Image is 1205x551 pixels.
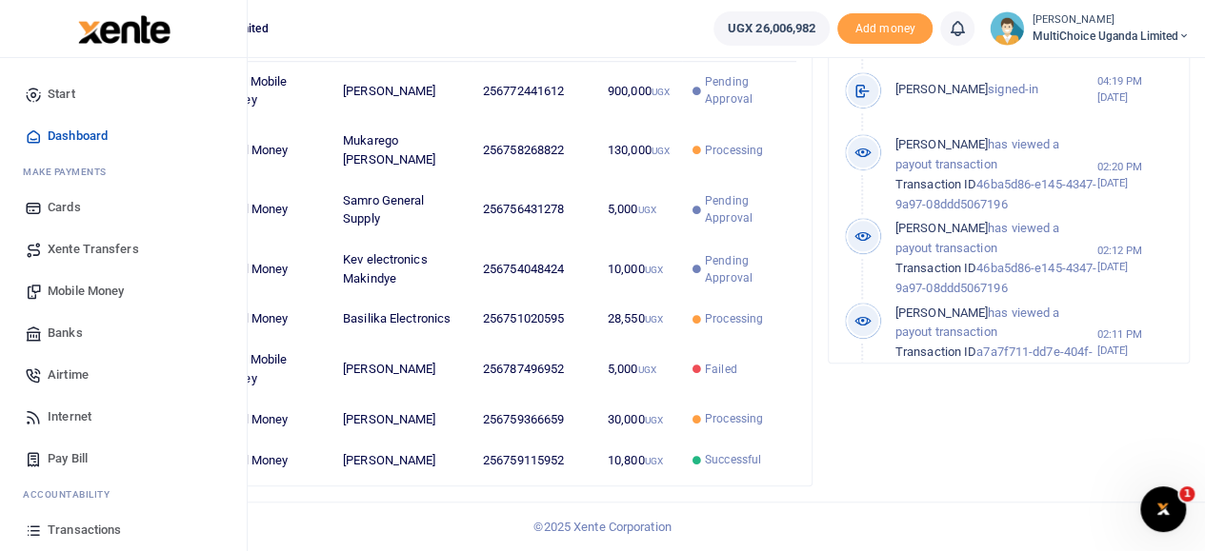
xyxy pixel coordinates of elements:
[1032,28,1190,45] span: MultiChoice Uganda Limited
[15,228,231,270] a: Xente Transfers
[15,157,231,187] li: M
[597,399,682,440] td: 30,000
[895,305,988,320] span: [PERSON_NAME]
[210,62,332,121] td: MTN Mobile Money
[705,361,737,378] span: Failed
[706,11,837,46] li: Wallet ballance
[15,354,231,396] a: Airtime
[472,240,597,299] td: 256754048424
[15,270,231,312] a: Mobile Money
[705,192,786,226] span: Pending Approval
[705,252,786,286] span: Pending Approval
[472,180,597,239] td: 256756431278
[48,198,81,217] span: Cards
[713,11,830,46] a: UGX 26,006,982
[15,480,231,509] li: Ac
[705,410,763,427] span: Processing
[472,121,597,180] td: 256758268822
[597,62,682,121] td: 900,000
[597,340,682,399] td: 5,000
[837,13,933,45] li: Toup your wallet
[728,19,815,38] span: UGX 26,006,982
[48,85,75,104] span: Start
[1096,159,1174,191] small: 02:20 PM [DATE]
[597,440,682,480] td: 10,800
[645,265,663,275] small: UGX
[652,87,670,97] small: UGX
[472,340,597,399] td: 256787496952
[37,487,110,502] span: countability
[895,261,976,275] span: Transaction ID
[15,509,231,551] a: Transactions
[15,73,231,115] a: Start
[48,449,88,468] span: Pay Bill
[332,399,472,440] td: [PERSON_NAME]
[332,340,472,399] td: [PERSON_NAME]
[645,314,663,325] small: UGX
[48,365,89,384] span: Airtime
[210,440,332,480] td: Airtel Money
[895,137,988,151] span: [PERSON_NAME]
[332,180,472,239] td: Samro General Supply
[210,399,332,440] td: Airtel Money
[48,521,121,540] span: Transactions
[1096,73,1174,106] small: 04:19 PM [DATE]
[332,299,472,340] td: Basilika Electronics
[210,340,332,399] td: MTN Mobile Money
[48,127,108,146] span: Dashboard
[332,240,472,299] td: Kev electronics Makindye
[895,344,976,359] span: Transaction ID
[78,15,171,44] img: logo-large
[210,121,332,180] td: Airtel Money
[990,11,1024,46] img: profile-user
[645,456,663,466] small: UGX
[210,240,332,299] td: Airtel Money
[645,415,663,425] small: UGX
[210,180,332,239] td: Airtel Money
[837,20,933,34] a: Add money
[597,240,682,299] td: 10,000
[332,62,472,121] td: [PERSON_NAME]
[15,396,231,438] a: Internet
[597,180,682,239] td: 5,000
[895,219,1097,298] p: has viewed a payout transaction 46ba5d86-e145-4347-9a97-08ddd5067196
[837,13,933,45] span: Add money
[895,80,1097,100] p: signed-in
[637,364,655,375] small: UGX
[472,299,597,340] td: 256751020595
[472,440,597,480] td: 256759115952
[1096,326,1174,359] small: 02:11 PM [DATE]
[15,438,231,480] a: Pay Bill
[15,115,231,157] a: Dashboard
[48,282,124,301] span: Mobile Money
[332,440,472,480] td: [PERSON_NAME]
[705,73,786,108] span: Pending Approval
[895,177,976,191] span: Transaction ID
[895,135,1097,214] p: has viewed a payout transaction 46ba5d86-e145-4347-9a97-08ddd5067196
[15,187,231,228] a: Cards
[895,82,988,96] span: [PERSON_NAME]
[1032,12,1190,29] small: [PERSON_NAME]
[15,312,231,354] a: Banks
[990,11,1190,46] a: profile-user [PERSON_NAME] MultiChoice Uganda Limited
[32,165,107,179] span: ake Payments
[705,451,761,468] span: Successful
[705,310,763,327] span: Processing
[332,121,472,180] td: Mukarego [PERSON_NAME]
[76,21,171,35] a: logo-small logo-large logo-large
[597,299,682,340] td: 28,550
[1140,486,1186,532] iframe: Intercom live chat
[895,304,1097,383] p: has viewed a payout transaction a7a7f711-dd7e-404f-9d00-08ddd5067196
[48,407,91,426] span: Internet
[895,221,988,235] span: [PERSON_NAME]
[742,530,762,550] button: Close
[652,146,670,156] small: UGX
[210,299,332,340] td: Airtel Money
[1096,243,1174,275] small: 02:12 PM [DATE]
[472,62,597,121] td: 256772441612
[705,142,763,159] span: Processing
[637,205,655,215] small: UGX
[1179,486,1195,502] span: 1
[48,240,139,259] span: Xente Transfers
[472,399,597,440] td: 256759366659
